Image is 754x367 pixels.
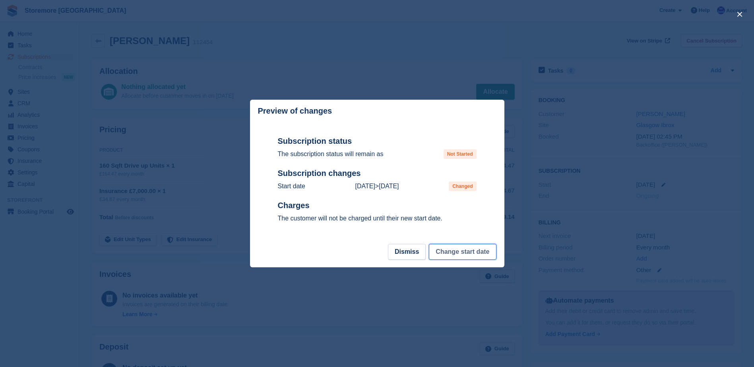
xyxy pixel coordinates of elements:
h2: Subscription status [278,136,477,146]
button: Change start date [429,244,496,260]
span: Changed [449,182,476,191]
time: 2025-10-17 23:00:00 UTC [379,183,399,189]
button: Dismiss [388,244,426,260]
p: Start date [278,182,305,191]
h2: Charges [278,201,477,211]
button: close [733,8,746,21]
p: > [355,182,399,191]
p: The customer will not be charged until their new start date. [278,214,477,223]
span: Not Started [444,149,477,159]
p: Preview of changes [258,106,332,116]
h2: Subscription changes [278,168,477,178]
time: 2025-10-11 00:00:00 UTC [355,183,375,189]
p: The subscription status will remain as [278,149,384,159]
